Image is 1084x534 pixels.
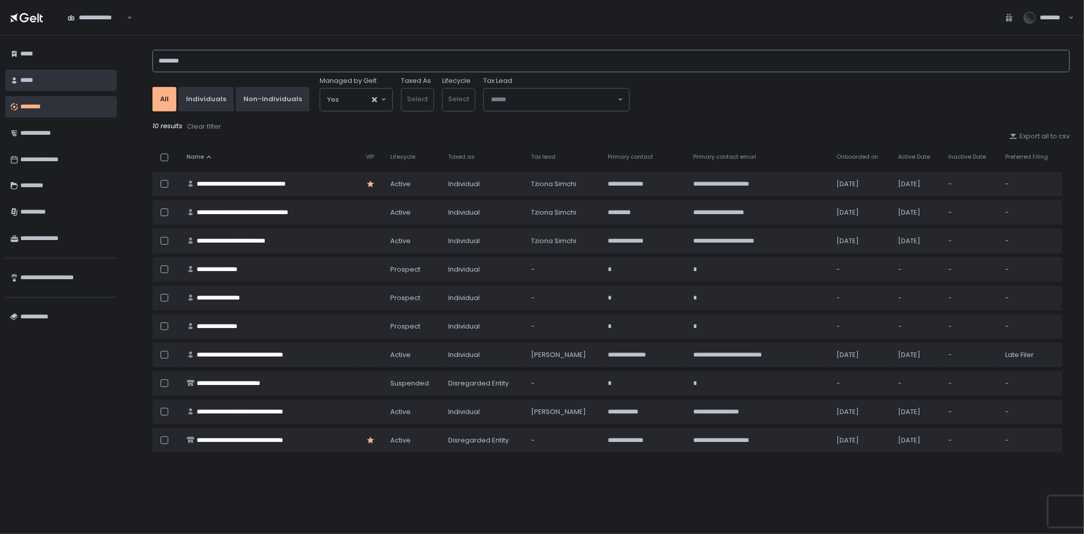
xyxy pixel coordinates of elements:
[837,293,886,303] div: -
[390,236,411,246] span: active
[407,94,428,104] span: Select
[448,407,519,417] div: Individual
[532,236,596,246] div: Tziona Simchi
[532,350,596,360] div: [PERSON_NAME]
[1006,379,1056,388] div: -
[448,293,519,303] div: Individual
[448,322,519,331] div: Individual
[236,87,309,111] button: Non-Individuals
[339,95,371,105] input: Search for option
[949,407,994,417] div: -
[491,95,617,105] input: Search for option
[837,407,886,417] div: [DATE]
[532,407,596,417] div: [PERSON_NAME]
[1006,322,1056,331] div: -
[532,322,596,331] div: -
[898,436,936,445] div: [DATE]
[61,7,132,28] div: Search for option
[949,379,994,388] div: -
[949,180,994,189] div: -
[448,350,519,360] div: Individual
[243,95,302,104] div: Non-Individuals
[390,208,411,217] span: active
[152,122,1070,132] div: 10 results
[837,379,886,388] div: -
[448,379,519,388] div: Disregarded Entity
[693,153,756,161] span: Primary contact email
[366,153,374,161] span: VIP
[448,265,519,274] div: Individual
[448,94,469,104] span: Select
[837,350,886,360] div: [DATE]
[837,236,886,246] div: [DATE]
[837,265,886,274] div: -
[320,76,377,85] span: Managed by Gelt
[186,95,226,104] div: Individuals
[532,153,556,161] span: Tax lead
[448,180,519,189] div: Individual
[837,180,886,189] div: [DATE]
[532,265,596,274] div: -
[1009,132,1070,141] button: Export all to csv
[390,322,420,331] span: prospect
[160,95,169,104] div: All
[187,122,222,132] button: Clear filter
[1006,180,1056,189] div: -
[401,76,431,85] label: Taxed As
[949,436,994,445] div: -
[1006,436,1056,445] div: -
[949,322,994,331] div: -
[483,76,512,85] span: Tax Lead
[898,293,936,303] div: -
[390,407,411,417] span: active
[898,208,936,217] div: [DATE]
[390,265,420,274] span: prospect
[448,436,519,445] div: Disregarded Entity
[532,379,596,388] div: -
[1006,293,1056,303] div: -
[178,87,234,111] button: Individuals
[949,350,994,360] div: -
[532,208,596,217] div: Tziona Simchi
[1006,236,1056,246] div: -
[390,379,429,388] span: suspended
[608,153,653,161] span: Primary contact
[390,293,420,303] span: prospect
[837,208,886,217] div: [DATE]
[1006,153,1048,161] span: Preferred Filing
[187,122,221,131] div: Clear filter
[532,293,596,303] div: -
[532,436,596,445] div: -
[898,180,936,189] div: [DATE]
[1006,208,1056,217] div: -
[898,265,936,274] div: -
[390,350,411,360] span: active
[484,88,629,111] div: Search for option
[442,76,471,85] label: Lifecycle
[448,236,519,246] div: Individual
[390,436,411,445] span: active
[949,153,986,161] span: Inactive Date
[898,379,936,388] div: -
[949,265,994,274] div: -
[532,180,596,189] div: Tziona Simchi
[898,322,936,331] div: -
[837,322,886,331] div: -
[949,293,994,303] div: -
[390,153,415,161] span: Lifecycle
[1006,265,1056,274] div: -
[448,208,519,217] div: Individual
[898,407,936,417] div: [DATE]
[837,436,886,445] div: [DATE]
[448,153,475,161] span: Taxed as
[327,95,339,105] span: Yes
[949,236,994,246] div: -
[898,236,936,246] div: [DATE]
[898,350,936,360] div: [DATE]
[949,208,994,217] div: -
[320,88,392,111] div: Search for option
[152,87,176,111] button: All
[187,153,204,161] span: Name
